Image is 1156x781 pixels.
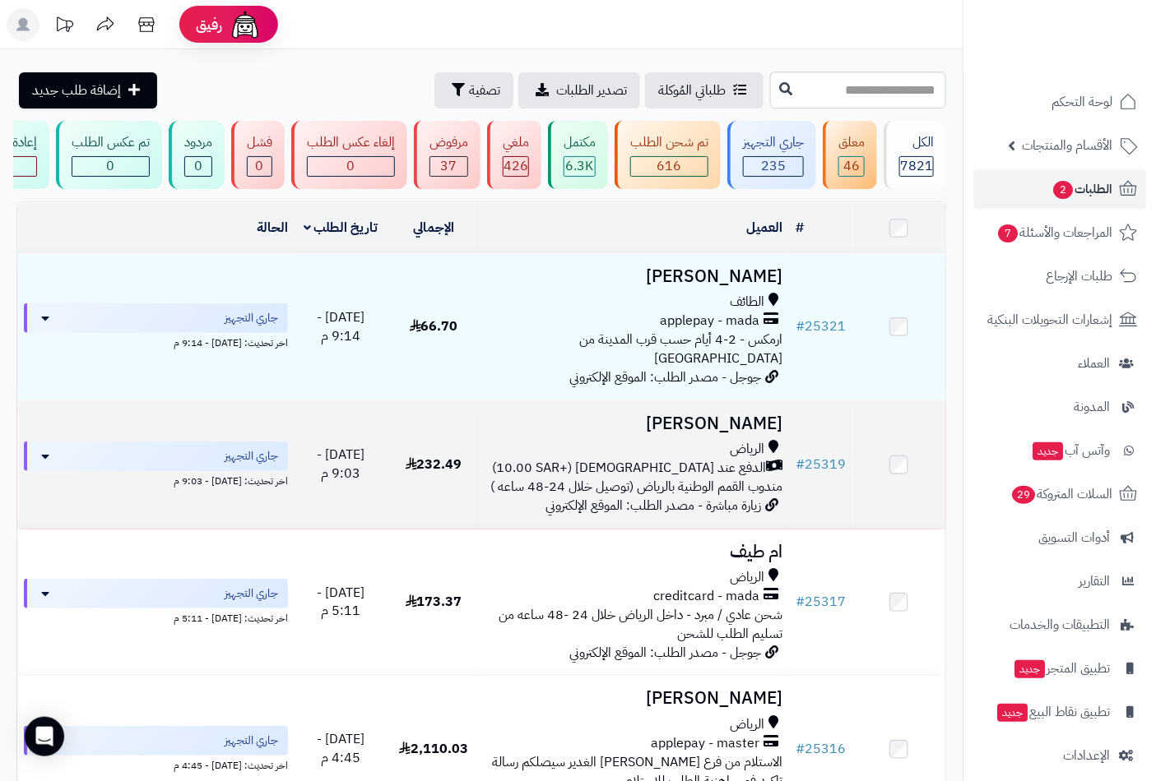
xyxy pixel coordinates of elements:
div: تم شحن الطلب [630,133,708,152]
a: معلق 46 [819,121,880,189]
span: 2,110.03 [399,739,468,759]
span: جديد [1014,660,1045,678]
h3: [PERSON_NAME] [487,267,783,286]
span: 66.70 [410,317,458,336]
div: 6271 [564,157,595,176]
span: [DATE] - 9:14 م [317,307,364,346]
span: طلبات الإرجاع [1046,265,1112,288]
div: مردود [184,133,212,152]
span: # [796,455,805,474]
div: مرفوض [429,133,468,152]
a: تم شحن الطلب 616 [611,121,724,189]
span: 232.49 [406,455,462,474]
div: 46 [839,157,864,176]
span: 0 [107,156,115,176]
span: 2 [1052,180,1074,200]
span: 7 [997,224,1019,243]
div: الكل [899,133,934,152]
span: الإعدادات [1063,744,1110,767]
a: جاري التجهيز 235 [724,121,819,189]
div: اخر تحديث: [DATE] - 5:11 م [24,608,288,626]
h3: ام طيف [487,543,783,561]
span: # [796,317,805,336]
a: لوحة التحكم [973,82,1146,122]
a: أدوات التسويق [973,518,1146,557]
a: الكل7821 [880,121,949,189]
span: زيارة مباشرة - مصدر الطلب: الموقع الإلكتروني [546,496,761,515]
span: 616 [657,156,682,176]
span: 0 [256,156,264,176]
a: العملاء [973,344,1146,383]
span: تطبيق نقاط البيع [996,700,1110,723]
span: [DATE] - 9:03 م [317,445,364,483]
h3: [PERSON_NAME] [487,414,783,433]
span: الرياض [730,440,764,459]
span: جاري التجهيز [225,585,278,602]
span: 173.37 [406,592,462,612]
span: 37 [441,156,457,176]
a: فشل 0 [228,121,288,189]
span: لوحة التحكم [1052,90,1112,113]
span: 29 [1011,485,1037,505]
span: رفيق [196,15,222,35]
span: [DATE] - 4:45 م [317,729,364,768]
span: العملاء [1078,352,1110,375]
div: 235 [744,157,803,176]
span: تصدير الطلبات [556,81,627,100]
div: ملغي [503,133,529,152]
a: تصدير الطلبات [518,72,640,109]
span: 426 [504,156,528,176]
span: الرياض [730,568,764,587]
a: #25316 [796,739,846,759]
span: 7821 [900,156,933,176]
a: طلبات الإرجاع [973,256,1146,296]
span: الرياض [730,715,764,734]
div: تم عكس الطلب [72,133,150,152]
span: المدونة [1074,395,1110,418]
span: جاري التجهيز [225,310,278,326]
a: إشعارات التحويلات البنكية [973,300,1146,340]
a: إلغاء عكس الطلب 0 [288,121,411,189]
div: جاري التجهيز [743,133,804,152]
div: معلق [838,133,865,152]
div: مكتمل [564,133,596,152]
span: جديد [997,704,1028,722]
div: إلغاء عكس الطلب [307,133,395,152]
h3: [PERSON_NAME] [487,689,783,708]
span: الطلبات [1052,178,1112,201]
a: الطلبات2 [973,169,1146,209]
span: وآتس آب [1031,439,1110,462]
div: 426 [504,157,528,176]
img: logo-2.png [1044,12,1140,47]
span: التطبيقات والخدمات [1010,613,1110,636]
span: جاري التجهيز [225,448,278,464]
img: ai-face.png [229,8,262,41]
a: #25319 [796,455,846,474]
button: تصفية [434,72,513,109]
a: تحديثات المنصة [44,8,85,45]
div: اخر تحديث: [DATE] - 9:03 م [24,471,288,488]
a: مكتمل 6.3K [545,121,611,189]
span: طلباتي المُوكلة [658,81,726,100]
a: مردود 0 [165,121,228,189]
span: 46 [843,156,860,176]
span: السلات المتروكة [1010,483,1112,506]
a: #25317 [796,592,846,612]
span: تصفية [469,81,500,100]
span: الدفع عند [DEMOGRAPHIC_DATA] (+10.00 SAR) [492,459,766,478]
span: applepay - master [651,734,759,753]
a: تم عكس الطلب 0 [53,121,165,189]
a: تطبيق المتجرجديد [973,649,1146,688]
a: العميل [746,218,782,238]
div: 0 [72,157,149,176]
a: تطبيق نقاط البيعجديد [973,692,1146,732]
span: الطائف [730,293,764,312]
div: 0 [248,157,272,176]
a: # [796,218,804,238]
span: شحن عادي / مبرد - داخل الرياض خلال 24 -48 ساعه من تسليم الطلب للشحن [499,605,782,644]
span: 235 [761,156,786,176]
span: المراجعات والأسئلة [996,221,1112,244]
span: creditcard - mada [653,587,759,606]
span: جوجل - مصدر الطلب: الموقع الإلكتروني [569,643,761,663]
div: 0 [308,157,394,176]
